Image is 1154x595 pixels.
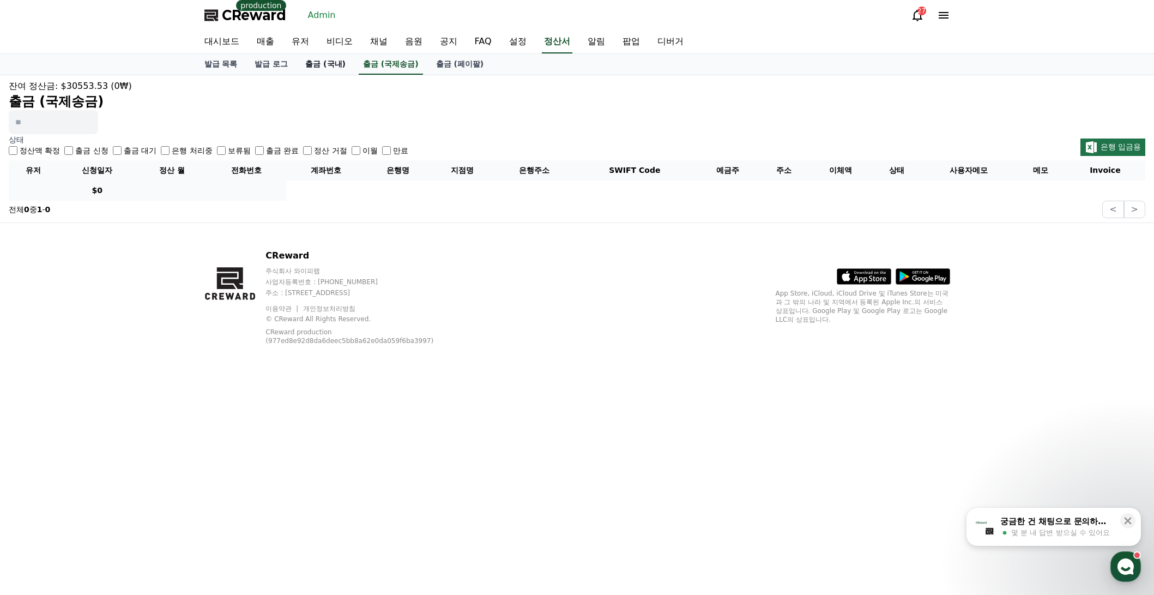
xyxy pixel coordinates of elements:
[393,145,408,156] label: 만료
[204,7,286,24] a: CReward
[9,93,1145,110] h2: 출금 (국제송금)
[168,362,182,371] span: 설정
[542,31,572,53] a: 정산서
[314,145,347,156] label: 정산 거절
[359,54,423,75] a: 출금 (국제송금)
[431,31,466,53] a: 공지
[304,7,340,24] a: Admin
[1080,139,1145,156] button: 은행 입금용
[396,31,431,53] a: 음원
[141,346,209,373] a: 설정
[45,205,51,214] strong: 0
[265,267,457,275] p: 주식회사 와이피랩
[283,31,318,53] a: 유저
[196,31,248,53] a: 대시보드
[37,205,43,214] strong: 1
[649,31,692,53] a: 디버거
[24,205,29,214] strong: 0
[62,185,132,196] p: $0
[72,346,141,373] a: 대화
[9,134,408,145] p: 상태
[614,31,649,53] a: 팝업
[776,289,950,324] p: App Store, iCloud, iCloud Drive 및 iTunes Store는 미국과 그 밖의 나라 및 지역에서 등록된 Apple Inc.의 서비스 상표입니다. Goo...
[1124,201,1145,218] button: >
[760,160,808,181] th: 주소
[61,81,132,91] span: $30553.53 (0₩)
[696,160,760,181] th: 예금주
[196,54,246,75] a: 발급 목록
[579,31,614,53] a: 알림
[266,145,299,156] label: 출금 완료
[75,145,108,156] label: 출금 신청
[265,305,300,312] a: 이용약관
[137,160,207,181] th: 정산 월
[228,145,251,156] label: 보류됨
[808,160,873,181] th: 이체액
[1101,142,1141,151] span: 은행 입금용
[500,31,535,53] a: 설정
[466,31,500,53] a: FAQ
[222,7,286,24] span: CReward
[366,160,430,181] th: 은행명
[3,346,72,373] a: 홈
[873,160,921,181] th: 상태
[1017,160,1065,181] th: 메모
[1102,201,1123,218] button: <
[57,160,137,181] th: 신청일자
[34,362,41,371] span: 홈
[917,7,926,15] div: 27
[246,54,297,75] a: 발급 로그
[265,315,457,323] p: © CReward All Rights Reserved.
[172,145,212,156] label: 은행 처리중
[430,160,494,181] th: 지점명
[361,31,396,53] a: 채널
[574,160,696,181] th: SWIFT Code
[362,145,378,156] label: 이월
[20,145,60,156] label: 정산액 확정
[286,160,366,181] th: 계좌번호
[100,363,113,371] span: 대화
[265,249,457,262] p: CReward
[921,160,1017,181] th: 사용자메모
[494,160,574,181] th: 은행주소
[303,305,355,312] a: 개인정보처리방침
[265,278,457,286] p: 사업자등록번호 : [PHONE_NUMBER]
[911,9,924,22] a: 27
[265,328,440,345] p: CReward production (977ed8e92d8da6deec5bb8a62e0da059f6ba3997)
[427,54,493,75] a: 출금 (페이팔)
[207,160,286,181] th: 전화번호
[1065,160,1145,181] th: Invoice
[248,31,283,53] a: 매출
[9,204,50,215] p: 전체 중 -
[297,54,354,75] a: 출금 (국내)
[9,160,57,181] th: 유저
[318,31,361,53] a: 비디오
[265,289,457,297] p: 주소 : [STREET_ADDRESS]
[9,81,58,91] span: 잔여 정산금:
[124,145,156,156] label: 출금 대기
